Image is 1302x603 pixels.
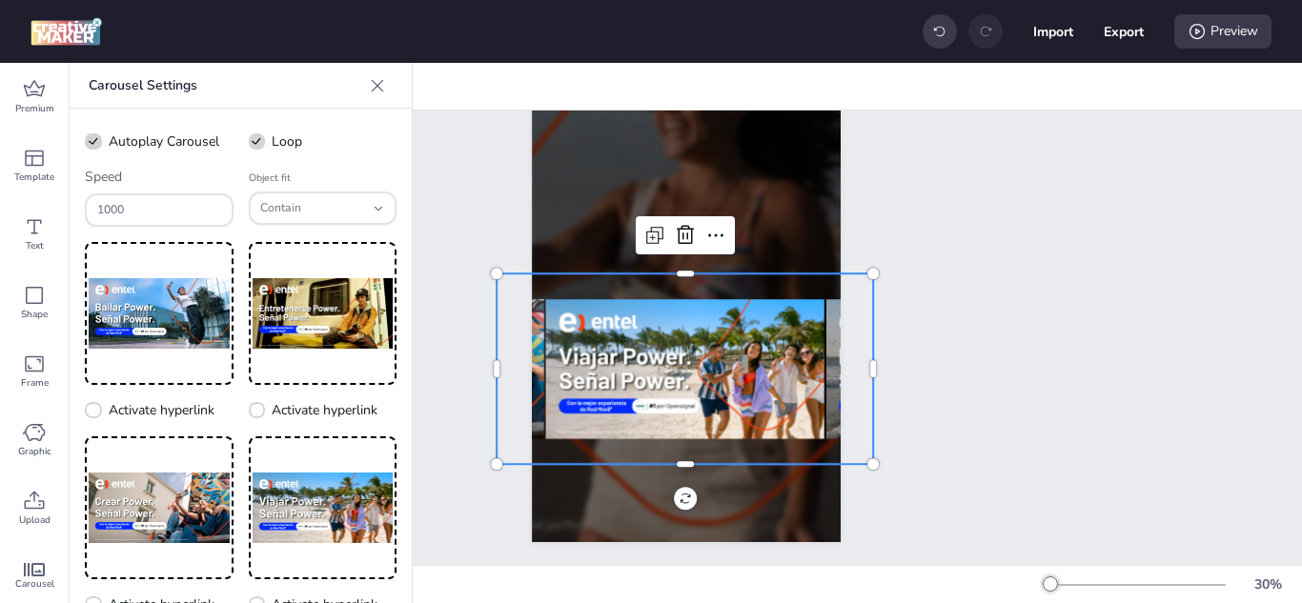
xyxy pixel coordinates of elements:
img: Preview [253,440,394,575]
span: Activate hyperlink [272,400,377,420]
p: Carousel Settings [89,63,362,109]
img: logo Creative Maker [31,17,102,46]
span: Text [26,238,44,253]
span: Loop [272,131,302,151]
span: Autoplay Carousel [109,131,219,151]
span: Frame [21,375,49,391]
span: Carousel [15,576,54,592]
label: Speed [85,167,122,187]
span: Premium [15,101,54,116]
span: Activate hyperlink [109,400,214,420]
img: Preview [89,246,230,381]
div: 30 % [1245,574,1291,594]
span: Graphic [18,444,51,459]
span: Upload [19,513,51,528]
button: Export [1104,11,1144,51]
img: Preview [89,440,230,575]
button: Import [1033,11,1073,51]
label: Object fit [249,171,291,185]
button: Object fit [249,191,397,225]
span: Template [14,170,54,185]
span: Contain [260,200,365,217]
img: Preview [253,246,394,381]
span: Shape [21,307,48,322]
div: Preview [1174,14,1271,49]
